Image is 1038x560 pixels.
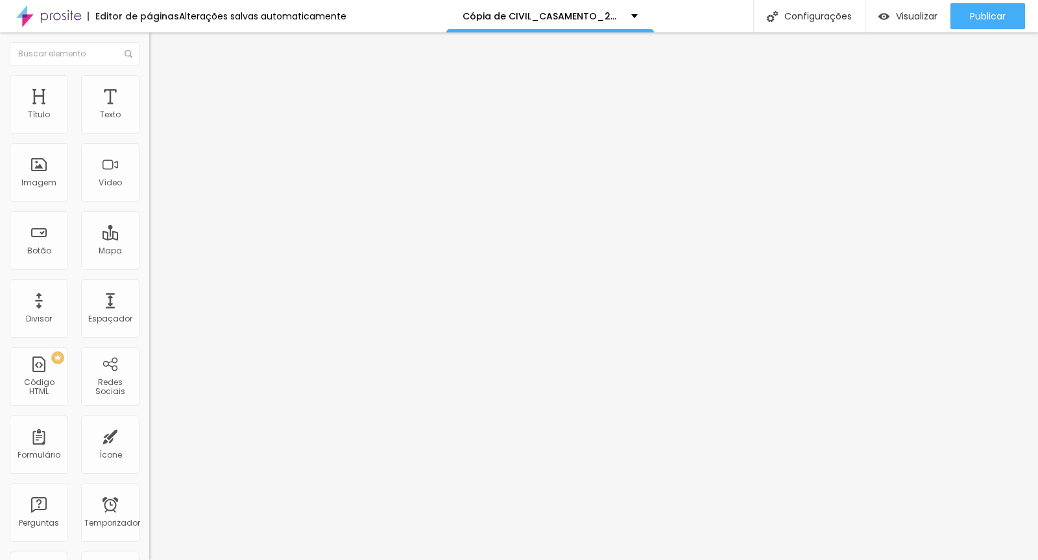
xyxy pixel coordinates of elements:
[27,245,51,256] font: Botão
[18,449,60,460] font: Formulário
[10,42,139,65] input: Buscar elemento
[784,10,852,23] font: Configurações
[28,109,50,120] font: Título
[99,449,122,460] font: Ícone
[878,11,889,22] img: view-1.svg
[896,10,937,23] font: Visualizar
[767,11,778,22] img: Ícone
[84,517,140,528] font: Temporizador
[100,109,121,120] font: Texto
[21,177,56,188] font: Imagem
[99,245,122,256] font: Mapa
[865,3,950,29] button: Visualizar
[26,313,52,324] font: Divisor
[950,3,1025,29] button: Publicar
[125,50,132,58] img: Ícone
[95,10,179,23] font: Editor de páginas
[88,313,132,324] font: Espaçador
[149,32,1038,560] iframe: Editor
[99,177,122,188] font: Vídeo
[179,10,346,23] font: Alterações salvas automaticamente
[19,517,59,528] font: Perguntas
[95,377,125,397] font: Redes Sociais
[970,10,1006,23] font: Publicar
[24,377,54,397] font: Código HTML
[463,10,644,23] font: Cópia de CIVIL_CASAMENTO_2025__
